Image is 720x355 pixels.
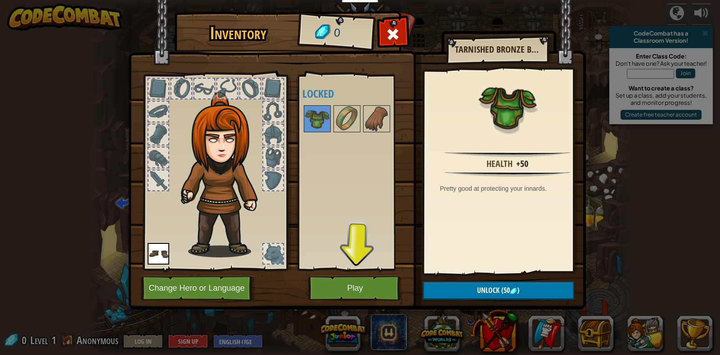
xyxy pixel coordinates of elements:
[445,171,571,177] img: hr.png
[177,92,274,257] img: hair_f2.png
[510,288,517,295] img: gem.png
[141,276,255,301] button: Change Hero or Language
[181,24,296,43] h1: Inventory
[477,285,499,295] span: Unlock
[445,151,571,157] img: hr.png
[148,243,169,265] img: portrait.png
[423,281,574,300] button: Unlock(50)
[305,106,330,131] img: portrait.png
[517,285,519,295] span: )
[308,276,402,301] button: Play
[486,157,513,171] div: Health
[440,184,580,193] div: Pretty good at protecting your innards.
[499,285,510,295] span: (50
[302,88,416,99] h4: Locked
[333,25,341,41] span: 0
[364,106,389,131] img: portrait.png
[334,106,360,131] img: portrait.png
[455,45,540,54] h2: Tarnished Bronze Breastplate
[478,77,537,136] img: portrait.png
[516,157,528,171] div: +50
